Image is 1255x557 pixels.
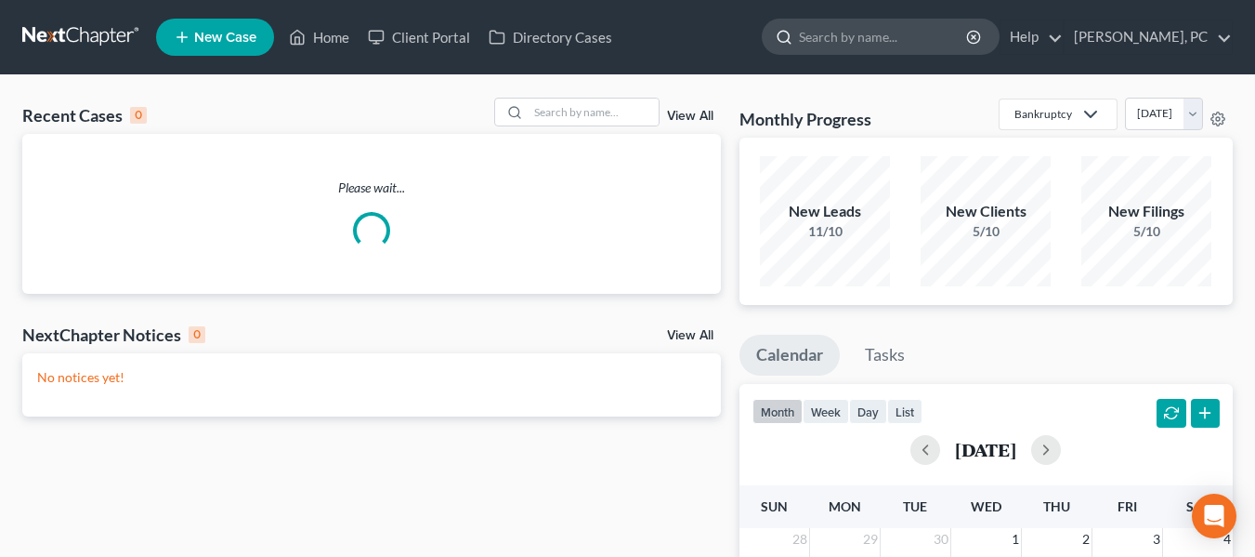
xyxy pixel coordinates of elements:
[903,498,927,514] span: Tue
[955,440,1016,459] h2: [DATE]
[1118,498,1137,514] span: Fri
[1080,528,1092,550] span: 2
[791,528,809,550] span: 28
[752,399,803,424] button: month
[280,20,359,54] a: Home
[971,498,1001,514] span: Wed
[887,399,922,424] button: list
[1043,498,1070,514] span: Thu
[739,335,840,376] a: Calendar
[760,201,890,222] div: New Leads
[1000,20,1063,54] a: Help
[529,99,659,126] input: Search by name...
[829,498,861,514] span: Mon
[1222,528,1233,550] span: 4
[921,201,1051,222] div: New Clients
[761,498,788,514] span: Sun
[803,399,849,424] button: week
[479,20,621,54] a: Directory Cases
[1081,222,1211,241] div: 5/10
[667,329,713,342] a: View All
[861,528,880,550] span: 29
[1186,498,1209,514] span: Sat
[189,326,205,343] div: 0
[359,20,479,54] a: Client Portal
[1014,106,1072,122] div: Bankruptcy
[1010,528,1021,550] span: 1
[932,528,950,550] span: 30
[1065,20,1232,54] a: [PERSON_NAME], PC
[1151,528,1162,550] span: 3
[1081,201,1211,222] div: New Filings
[760,222,890,241] div: 11/10
[130,107,147,124] div: 0
[1192,494,1236,538] div: Open Intercom Messenger
[848,335,922,376] a: Tasks
[921,222,1051,241] div: 5/10
[667,110,713,123] a: View All
[849,399,887,424] button: day
[194,31,256,45] span: New Case
[799,20,969,54] input: Search by name...
[739,108,871,130] h3: Monthly Progress
[22,179,721,197] p: Please wait...
[22,104,147,126] div: Recent Cases
[22,324,205,346] div: NextChapter Notices
[37,368,706,387] p: No notices yet!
